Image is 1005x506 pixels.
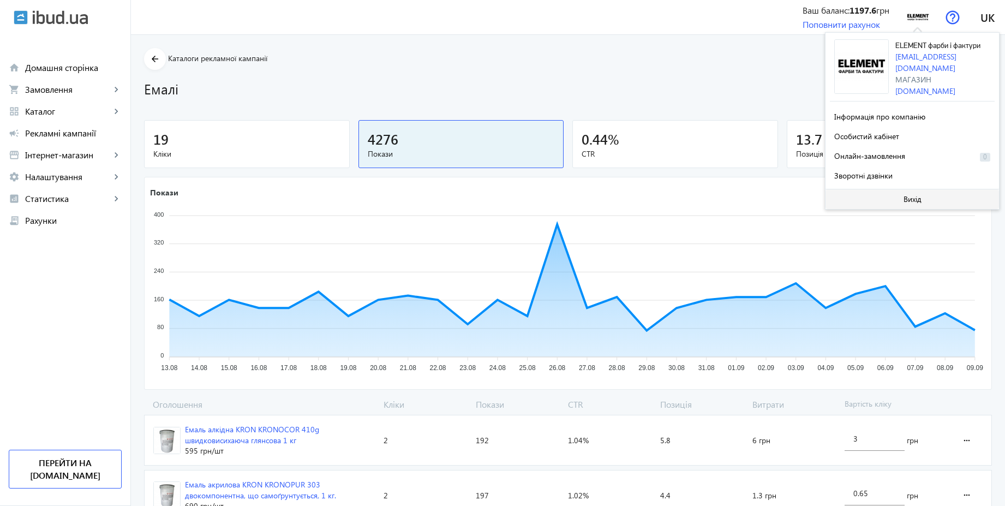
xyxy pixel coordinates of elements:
tspan: 04.09 [817,365,834,372]
button: Онлайн-замовлення0 [830,145,995,165]
span: 4276 [368,130,398,148]
span: Кліки [379,398,471,410]
tspan: 05.09 [847,365,864,372]
div: Емаль акрилова KRON KRONOPUR 303 двокомпонентна, що самоґрунтується, 1 кг. [185,479,375,501]
tspan: 01.09 [728,365,744,372]
span: uk [980,10,995,24]
span: 0.44 [582,130,608,148]
tspan: 13.08 [161,365,177,372]
mat-icon: more_horiz [960,427,973,454]
mat-icon: shopping_cart [9,84,20,95]
span: Інтернет-магазин [25,150,111,160]
span: Зворотні дзвінки [834,170,893,181]
tspan: 03.09 [788,365,804,372]
span: 19 [153,130,169,148]
span: 0 [980,153,990,162]
tspan: 0 [160,352,164,359]
span: CTR [582,148,769,159]
span: Позиція [656,398,748,410]
span: % [608,130,619,148]
tspan: 25.08 [519,365,536,372]
span: 5.8 [660,435,671,446]
tspan: 14.08 [191,365,207,372]
span: Каталоги рекламної кампанії [168,53,267,63]
span: 2 [384,490,388,501]
mat-icon: receipt_long [9,215,20,226]
tspan: 07.09 [907,365,923,372]
div: Ваш баланс: грн [803,4,889,16]
mat-icon: keyboard_arrow_right [111,84,122,95]
tspan: 400 [154,211,164,218]
span: 1.02% [568,490,589,501]
mat-icon: settings [9,171,20,182]
span: Покази [368,148,555,159]
button: Зворотні дзвінки [830,165,995,184]
div: Магазин [895,74,995,85]
tspan: 29.08 [638,365,655,372]
tspan: 17.08 [280,365,297,372]
tspan: 30.08 [668,365,685,372]
a: Поповнити рахунок [803,19,880,30]
a: Перейти на [DOMAIN_NAME] [9,450,122,489]
img: 21507686b60af7c3252241674723057-1d88faac4f.JPG [154,427,180,454]
tspan: 23.08 [459,365,476,372]
span: Домашня сторінка [25,62,122,73]
tspan: 15.08 [221,365,237,372]
tspan: 20.08 [370,365,386,372]
img: help.svg [946,10,960,25]
mat-icon: home [9,62,20,73]
tspan: 09.09 [967,365,983,372]
tspan: 19.08 [340,365,356,372]
img: 21511686b5e8f431f85597196171037-bdea1ebed8.png [834,39,889,94]
mat-icon: campaign [9,128,20,139]
tspan: 24.08 [489,365,506,372]
mat-icon: keyboard_arrow_right [111,171,122,182]
span: 6 грн [752,435,770,446]
span: Особистий кабінет [834,131,899,141]
tspan: 22.08 [429,365,446,372]
span: Інформація про компанію [834,111,925,122]
tspan: 16.08 [250,365,267,372]
span: Налаштування [25,171,111,182]
tspan: 02.09 [758,365,774,372]
span: грн [907,435,918,446]
span: 4.4 [660,490,671,501]
span: 13.7 [796,130,822,148]
span: Рекламні кампанії [25,128,122,139]
button: Особистий кабінет [830,126,995,145]
mat-icon: storefront [9,150,20,160]
span: Каталог [25,106,111,117]
mat-icon: arrow_back [148,52,162,66]
span: 1.04% [568,435,589,446]
tspan: 08.09 [937,365,953,372]
span: 2 [384,435,388,446]
tspan: 27.08 [579,365,595,372]
b: 1197.6 [850,4,876,16]
span: Вартість кліку [840,398,949,410]
span: Рахунки [25,215,122,226]
button: Вихід [825,189,999,209]
text: Покази [150,187,178,198]
span: Витрати [748,398,840,410]
span: Покази [471,398,564,410]
mat-icon: keyboard_arrow_right [111,193,122,204]
div: 595 грн /шт [185,445,375,456]
img: ibud.svg [14,10,28,25]
mat-icon: keyboard_arrow_right [111,106,122,117]
tspan: 320 [154,240,164,246]
tspan: 26.08 [549,365,565,372]
tspan: 21.08 [400,365,416,372]
span: ELEMENT фарби і фактури [895,42,980,50]
mat-icon: keyboard_arrow_right [111,150,122,160]
span: Оголошення [144,398,379,410]
a: [EMAIL_ADDRESS][DOMAIN_NAME] [895,51,956,73]
h1: Емалі [144,79,992,98]
tspan: 06.09 [877,365,894,372]
span: 197 [476,490,489,501]
span: Вихід [904,195,922,204]
span: 1.3 грн [752,490,776,501]
a: [DOMAIN_NAME] [895,86,955,96]
span: Замовлення [25,84,111,95]
tspan: 240 [154,267,164,274]
mat-icon: grid_view [9,106,20,117]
